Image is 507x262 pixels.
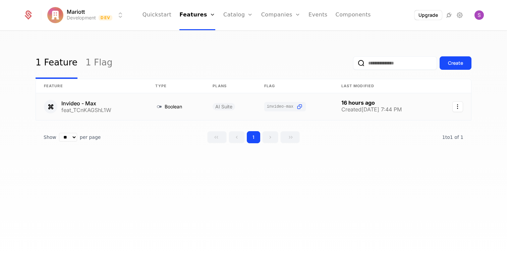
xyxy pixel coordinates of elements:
button: Open user button [474,10,484,20]
th: Feature [36,79,147,93]
th: Last Modified [333,79,435,93]
button: Go to first page [207,131,227,143]
button: Go to previous page [229,131,245,143]
button: Select environment [49,8,124,22]
button: Select action [452,101,463,112]
img: Sowmya Kidambi [474,10,484,20]
span: 1 to 1 of [442,135,460,140]
span: Dev [99,15,112,20]
div: Page navigation [207,131,300,143]
a: Integrations [445,11,453,19]
button: Create [440,56,471,70]
select: Select page size [59,133,77,142]
span: 1 [442,135,463,140]
span: per page [80,134,101,141]
a: Settings [456,11,464,19]
th: Type [147,79,205,93]
button: Go to next page [262,131,278,143]
th: Flag [256,79,333,93]
div: Development [67,14,96,21]
div: Create [448,60,463,66]
div: Table pagination [36,131,471,143]
button: Upgrade [414,10,442,20]
button: Go to page 1 [247,131,260,143]
span: Mariott [67,9,85,14]
img: Mariott [47,7,63,23]
button: Go to last page [280,131,300,143]
a: 1 Flag [86,47,113,79]
th: Plans [205,79,256,93]
a: 1 Feature [36,47,77,79]
span: Show [44,134,56,141]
